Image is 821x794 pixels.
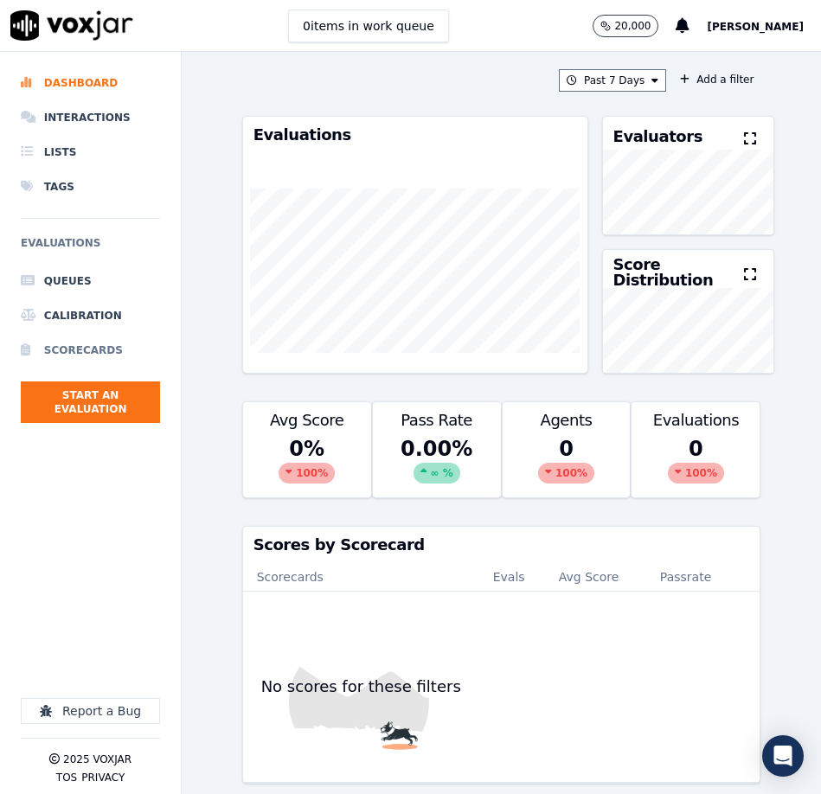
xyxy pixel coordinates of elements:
[21,381,160,423] button: Start an Evaluation
[253,537,750,553] h3: Scores by Scorecard
[613,129,702,144] h3: Evaluators
[21,298,160,333] a: Calibration
[63,752,131,766] p: 2025 Voxjar
[614,19,651,33] p: 20,000
[21,66,160,100] a: Dashboard
[243,432,371,497] div: 0 %
[21,698,160,724] button: Report a Bug
[21,333,160,368] a: Scorecards
[383,413,491,428] h3: Pass Rate
[593,15,676,37] button: 20,000
[81,771,125,784] button: Privacy
[253,413,361,428] h3: Avg Score
[56,771,77,784] button: TOS
[373,432,501,497] div: 0.00 %
[21,264,160,298] a: Queues
[21,135,160,170] a: Lists
[503,432,631,497] div: 0
[668,463,724,483] div: 100 %
[593,15,658,37] button: 20,000
[243,563,479,591] th: Scorecards
[707,21,804,33] span: [PERSON_NAME]
[253,127,577,143] h3: Evaluations
[279,463,335,483] div: 100 %
[21,170,160,204] a: Tags
[479,563,545,591] th: Evals
[613,257,745,288] h3: Score Distribution
[243,592,479,782] img: fun dog
[513,413,620,428] h3: Agents
[642,413,749,428] h3: Evaluations
[545,563,642,591] th: Avg Score
[414,463,460,483] div: ∞ %
[673,69,760,90] button: Add a filter
[559,69,666,92] button: Past 7 Days
[10,10,133,41] img: voxjar logo
[21,100,160,135] a: Interactions
[254,675,468,699] p: No scores for these filters
[762,735,804,777] div: Open Intercom Messenger
[538,463,594,483] div: 100 %
[642,563,729,591] th: Passrate
[707,16,821,36] button: [PERSON_NAME]
[21,233,160,264] h6: Evaluations
[632,432,760,497] div: 0
[288,10,449,42] button: 0items in work queue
